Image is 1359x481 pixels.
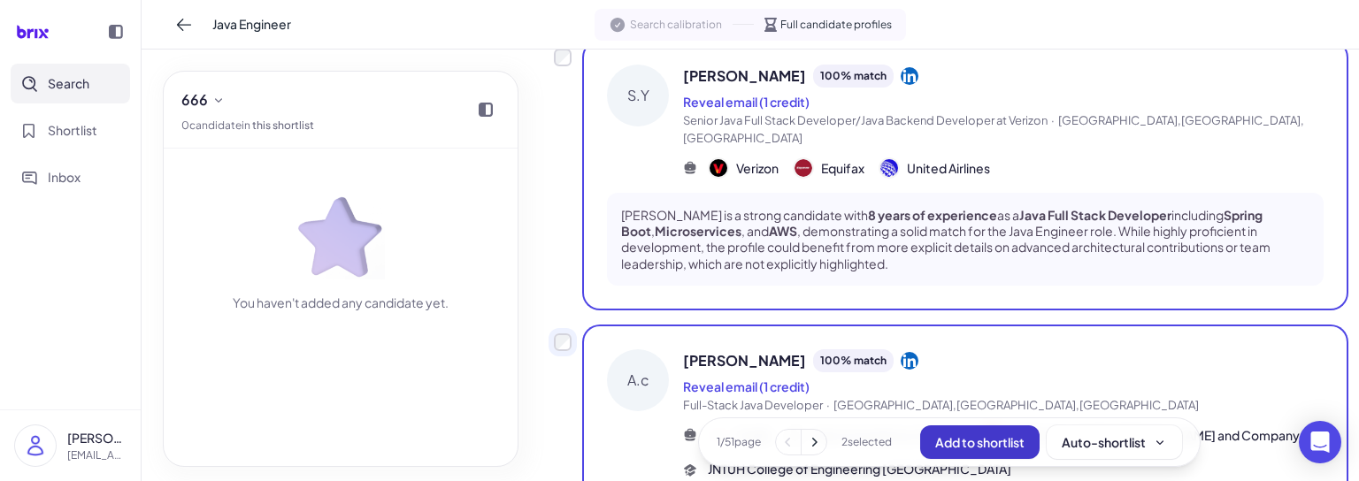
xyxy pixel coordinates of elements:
span: 1 / 51 page [717,434,761,450]
div: Open Intercom Messenger [1299,421,1341,463]
div: You haven't added any candidate yet. [233,294,449,312]
span: [PERSON_NAME] [683,65,806,87]
span: Verizon [736,159,779,178]
span: 2 selected [841,434,892,450]
button: 666 [174,86,233,114]
strong: Spring Boot [621,207,1263,239]
img: 公司logo [710,159,727,177]
button: Inbox [11,157,130,197]
span: Equifax [821,159,864,178]
img: star [296,191,385,279]
div: A.c [607,349,669,411]
span: Full-Stack Java Developer [683,398,823,412]
p: [PERSON_NAME] is a strong candidate with as a including , , and , demonstrating a solid match for... [621,207,1309,271]
button: Shortlist [11,111,130,150]
span: Search calibration [630,17,722,33]
strong: Java Full Stack Developer [1019,207,1171,223]
strong: AWS [769,223,797,239]
div: Auto-shortlist [1062,433,1167,451]
strong: Microservices [655,223,741,239]
button: Reveal email (1 credit) [683,378,810,396]
button: Add to shortlist [920,425,1040,459]
span: Add to shortlist [935,434,1025,450]
div: S.Y [607,65,669,126]
img: 公司logo [880,159,898,177]
div: 100 % match [813,65,894,88]
div: 0 candidate in [181,118,314,134]
span: Full candidate profiles [780,17,892,33]
span: United Airlines [907,159,990,178]
strong: 8 years of experience [868,207,997,223]
img: user_logo.png [15,425,56,466]
button: Search [11,64,130,103]
span: Shortlist [48,121,97,140]
span: Inbox [48,168,81,187]
span: 666 [181,89,208,111]
img: 公司logo [795,159,812,177]
span: Search [48,74,89,93]
span: · [1051,113,1055,127]
div: 100 % match [813,349,894,372]
p: [PERSON_NAME] [67,429,127,447]
label: Add to shortlist [554,333,572,351]
a: this shortlist [252,118,314,132]
span: [GEOGRAPHIC_DATA],[GEOGRAPHIC_DATA],[GEOGRAPHIC_DATA] [683,113,1304,145]
button: Reveal email (1 credit) [683,93,810,111]
span: JNTUH College of Engineering [GEOGRAPHIC_DATA] [708,460,1011,478]
span: [GEOGRAPHIC_DATA],[GEOGRAPHIC_DATA],[GEOGRAPHIC_DATA] [833,398,1199,412]
span: Java Engineer [212,15,291,34]
button: Auto-shortlist [1047,425,1182,459]
span: [PERSON_NAME] [683,350,806,371]
span: Senior Java Full Stack Developer/Java Backend Developer at Verizon [683,113,1048,127]
p: [EMAIL_ADDRESS][DOMAIN_NAME] [67,447,127,463]
span: · [826,398,830,412]
label: Add to shortlist [554,49,572,66]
